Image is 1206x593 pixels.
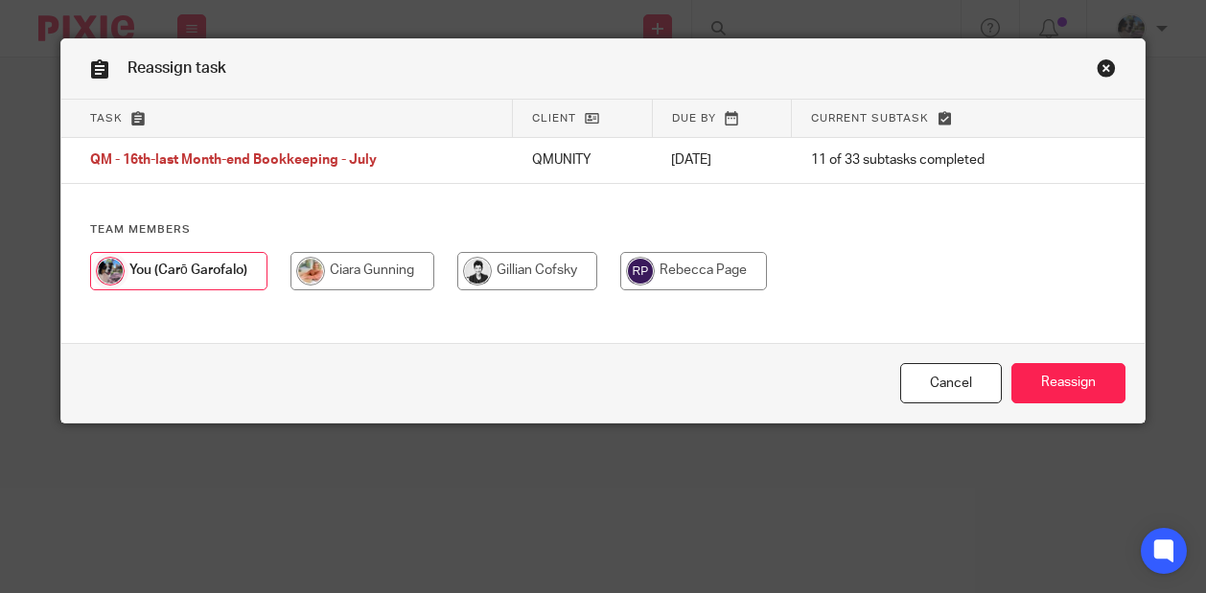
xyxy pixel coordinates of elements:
p: [DATE] [671,150,773,170]
input: Reassign [1011,363,1125,404]
span: Task [90,113,123,124]
td: 11 of 33 subtasks completed [792,138,1070,184]
a: Close this dialog window [1097,58,1116,84]
span: Due by [672,113,716,124]
span: QM - 16th-last Month-end Bookkeeping - July [90,154,377,168]
a: Close this dialog window [900,363,1002,404]
p: QMUNITY [532,150,634,170]
span: Client [532,113,576,124]
span: Current subtask [811,113,929,124]
span: Reassign task [128,60,226,76]
h4: Team members [90,222,1116,238]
